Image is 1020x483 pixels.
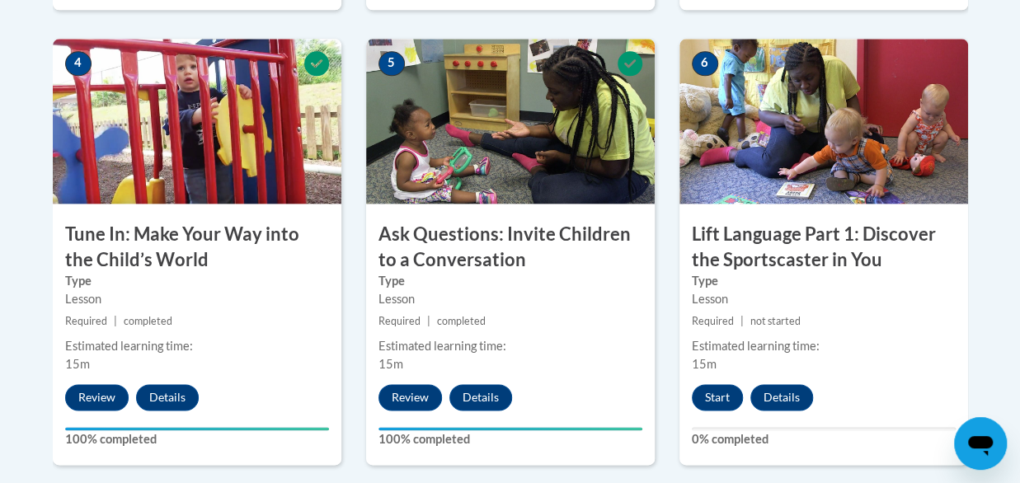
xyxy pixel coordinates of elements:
h3: Lift Language Part 1: Discover the Sportscaster in You [679,222,968,273]
span: 15m [692,357,717,371]
label: Type [378,272,642,290]
div: Your progress [378,427,642,430]
span: completed [124,315,172,327]
img: Course Image [53,39,341,204]
button: Review [378,384,442,410]
iframe: Button to launch messaging window [954,417,1007,470]
div: Estimated learning time: [692,337,956,355]
div: Estimated learning time: [378,337,642,355]
img: Course Image [366,39,655,204]
span: 5 [378,51,405,76]
h3: Tune In: Make Your Way into the Child’s World [53,222,341,273]
span: 15m [65,357,90,371]
span: Required [692,315,734,327]
span: | [427,315,430,327]
div: Your progress [65,427,329,430]
span: | [114,315,117,327]
div: Estimated learning time: [65,337,329,355]
span: 4 [65,51,92,76]
span: 6 [692,51,718,76]
div: Lesson [65,290,329,308]
div: Lesson [378,290,642,308]
button: Details [136,384,199,410]
button: Details [449,384,512,410]
span: 15m [378,357,403,371]
label: 100% completed [65,430,329,448]
span: completed [437,315,486,327]
button: Review [65,384,129,410]
button: Start [692,384,743,410]
label: Type [65,272,329,290]
label: 0% completed [692,430,956,448]
span: not started [750,315,801,327]
img: Course Image [679,39,968,204]
label: Type [692,272,956,290]
label: 100% completed [378,430,642,448]
span: Required [378,315,421,327]
div: Lesson [692,290,956,308]
button: Details [750,384,813,410]
span: | [740,315,744,327]
span: Required [65,315,107,327]
h3: Ask Questions: Invite Children to a Conversation [366,222,655,273]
